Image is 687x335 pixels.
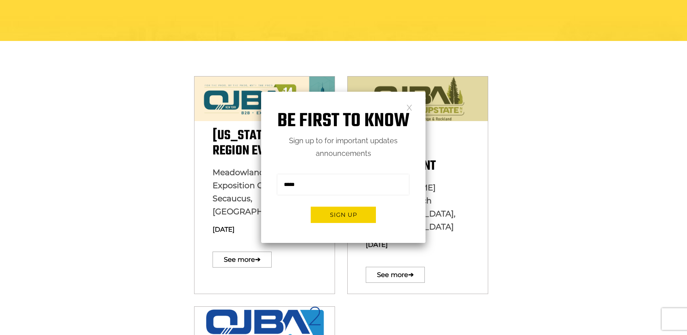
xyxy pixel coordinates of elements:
[213,252,272,268] a: See more➔
[213,226,235,233] span: [DATE]
[366,267,425,283] a: See more➔
[406,104,412,110] a: Close
[408,264,414,286] span: ➔
[311,207,376,223] button: Sign up
[213,167,301,216] span: Meadowlands Exposition Center Secaucus, [GEOGRAPHIC_DATA]
[255,248,260,271] span: ➔
[261,135,426,160] p: Sign up to for important updates announcements
[366,241,388,249] span: [DATE]
[213,125,282,161] span: [US_STATE] Region Event
[261,110,426,133] h1: Be first to know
